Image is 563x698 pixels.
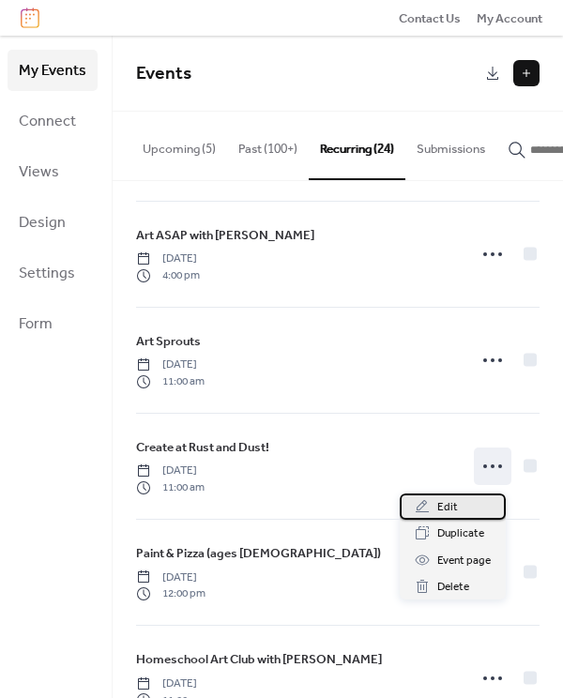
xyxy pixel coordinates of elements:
span: Edit [437,498,458,517]
span: 11:00 am [136,479,205,496]
a: Form [8,303,98,344]
span: Connect [19,107,76,137]
span: Create at Rust and Dust! [136,438,269,457]
span: [DATE] [136,569,205,586]
a: Art ASAP with [PERSON_NAME] [136,225,314,246]
span: Homeschool Art Club with [PERSON_NAME] [136,650,382,669]
span: [DATE] [136,463,205,479]
span: Art ASAP with [PERSON_NAME] [136,226,314,245]
span: Design [19,208,66,238]
span: 12:00 pm [136,585,205,602]
a: Views [8,151,98,192]
span: My Account [477,9,542,28]
button: Past (100+) [227,112,309,177]
span: Delete [437,578,469,597]
a: Homeschool Art Club with [PERSON_NAME] [136,649,382,670]
a: My Account [477,8,542,27]
span: [DATE] [136,357,205,373]
a: Create at Rust and Dust! [136,437,269,458]
span: Art Sprouts​ [136,332,201,351]
span: 4:00 pm [136,267,200,284]
a: Art Sprouts​ [136,331,201,352]
a: Design [8,202,98,243]
span: [DATE] [136,675,205,692]
button: Submissions [405,112,496,177]
span: My Events [19,56,86,86]
span: Paint & Pizza (ages [DEMOGRAPHIC_DATA]) [136,544,381,563]
span: Events [136,56,191,91]
button: Recurring (24) [309,112,405,179]
span: Views [19,158,59,188]
span: Event page [437,552,491,570]
span: Duplicate [437,524,484,543]
a: My Events [8,50,98,91]
span: 11:00 am [136,373,205,390]
a: Connect [8,100,98,142]
span: Form [19,310,53,340]
span: Settings [19,259,75,289]
a: Contact Us [399,8,461,27]
a: Paint & Pizza (ages [DEMOGRAPHIC_DATA]) [136,543,381,564]
a: Settings [8,252,98,294]
img: logo [21,8,39,28]
span: Contact Us [399,9,461,28]
span: [DATE] [136,250,200,267]
button: Upcoming (5) [131,112,227,177]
